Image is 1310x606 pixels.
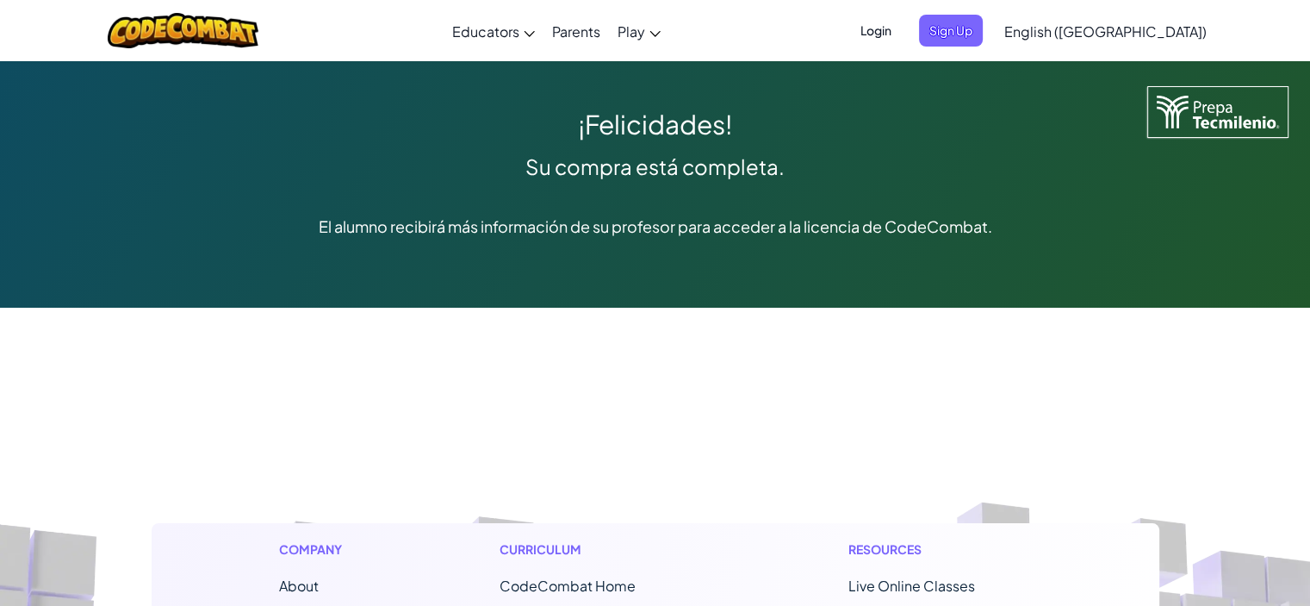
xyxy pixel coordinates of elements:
button: Login [850,15,902,47]
img: CodeCombat logo [108,13,258,48]
span: Educators [452,22,519,41]
h1: Curriculum [500,540,708,559]
div: El alumno recibirá más información de su profesor para acceder a la licencia de CodeCombat. [43,188,1267,265]
h1: Company [279,540,359,559]
a: Live Online Classes [848,577,975,595]
a: Parents [543,8,609,54]
span: English ([GEOGRAPHIC_DATA]) [1004,22,1207,41]
button: Sign Up [919,15,983,47]
a: About [279,577,319,595]
a: Educators [444,8,543,54]
h1: Resources [848,540,1032,559]
div: ¡Felicidades! [43,103,1267,146]
a: English ([GEOGRAPHIC_DATA]) [996,8,1215,54]
span: Play [618,22,645,41]
span: CodeCombat Home [500,577,636,595]
a: Play [609,8,669,54]
div: Su compra está completa. [43,146,1267,188]
img: Tecmilenio logo [1147,86,1288,138]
